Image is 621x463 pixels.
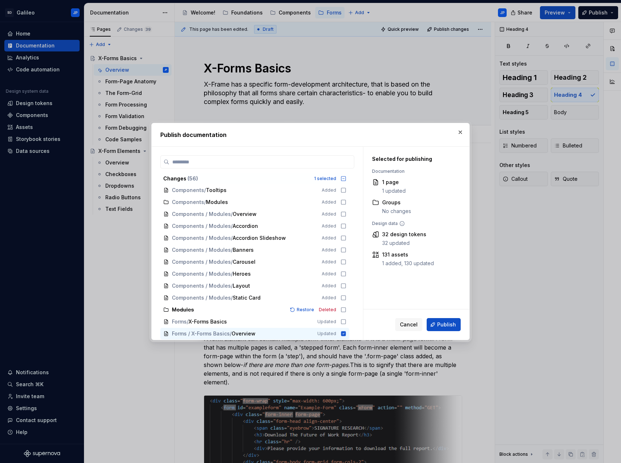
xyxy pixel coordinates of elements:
[317,331,336,337] span: Updated
[382,199,411,206] div: Groups
[187,175,198,182] span: ( 56 )
[322,271,336,277] span: Added
[372,221,452,226] div: Design data
[233,210,257,218] span: Overview
[206,199,228,206] span: Modules
[437,321,456,328] span: Publish
[172,306,194,313] span: Modules
[172,330,230,337] span: Forms / X-Forms Basics
[172,210,231,218] span: Components / Modules
[172,187,204,194] span: Components
[233,282,250,289] span: Layout
[231,210,233,218] span: /
[230,330,232,337] span: /
[231,222,233,230] span: /
[231,270,233,278] span: /
[233,258,255,266] span: Carousel
[382,179,406,186] div: 1 page
[172,258,231,266] span: Components / Modules
[317,319,336,325] span: Updated
[395,318,422,331] button: Cancel
[400,321,418,328] span: Cancel
[172,246,231,254] span: Components / Modules
[187,318,189,325] span: /
[372,155,452,163] div: Selected for publishing
[189,318,227,325] span: X-Forms Basics
[322,187,336,193] span: Added
[382,260,434,267] div: 1 added, 130 updated
[382,187,406,195] div: 1 updated
[204,199,206,206] span: /
[231,282,233,289] span: /
[160,130,461,139] h2: Publish documentation
[231,234,233,242] span: /
[172,222,231,230] span: Components / Modules
[233,270,251,278] span: Heroes
[427,318,461,331] button: Publish
[231,294,233,301] span: /
[233,246,254,254] span: Banners
[322,295,336,301] span: Added
[231,258,233,266] span: /
[322,223,336,229] span: Added
[382,208,411,215] div: No changes
[231,246,233,254] span: /
[319,307,336,313] span: Deleted
[322,211,336,217] span: Added
[206,187,227,194] span: Tooltips
[172,234,231,242] span: Components / Modules
[172,294,231,301] span: Components / Modules
[233,234,286,242] span: Accordion Slideshow
[204,187,206,194] span: /
[322,283,336,289] span: Added
[172,282,231,289] span: Components / Modules
[297,307,314,313] span: Restore
[233,294,261,301] span: Static Card
[372,168,452,174] div: Documentation
[322,247,336,253] span: Added
[172,270,231,278] span: Components / Modules
[382,231,426,238] div: 32 design tokens
[322,235,336,241] span: Added
[232,330,255,337] span: Overview
[382,251,434,258] div: 131 assets
[172,318,187,325] span: Forms
[322,199,336,205] span: Added
[314,176,336,182] div: 1 selected
[163,175,310,182] div: Changes
[288,306,317,313] button: Restore
[172,199,204,206] span: Components
[322,259,336,265] span: Added
[382,239,426,247] div: 32 updated
[233,222,258,230] span: Accordion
